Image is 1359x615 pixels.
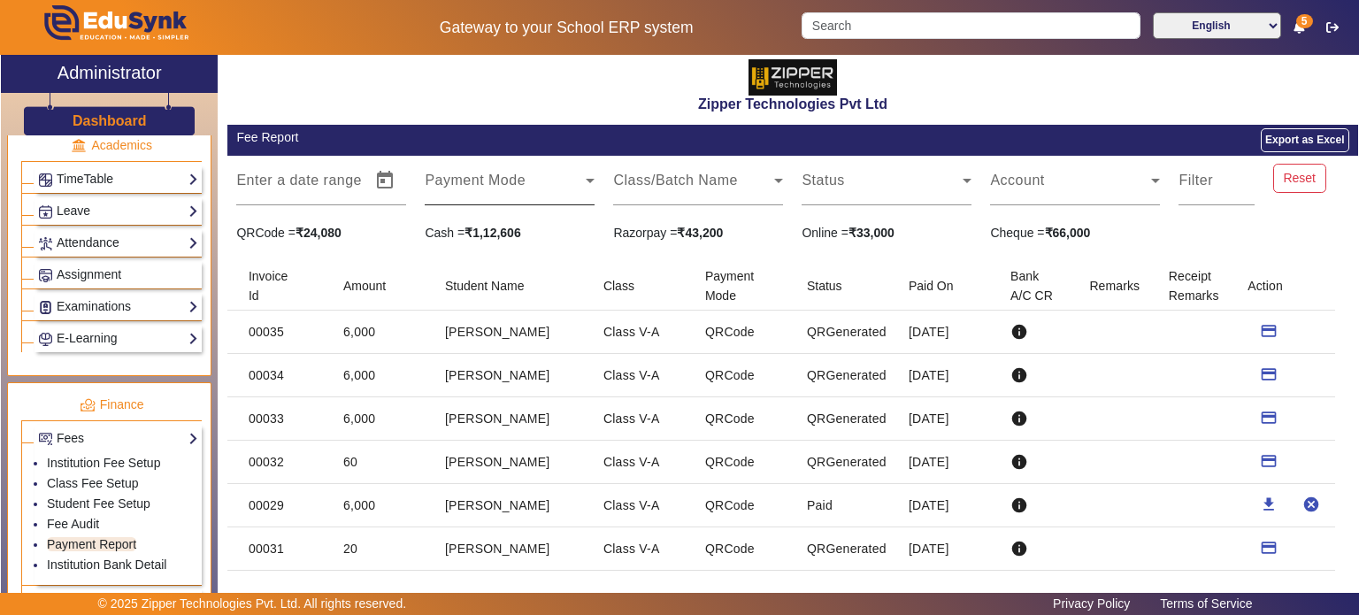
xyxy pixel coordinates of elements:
div: Payment Mode [705,266,779,305]
strong: ₹33,000 [848,226,894,240]
div: Cheque = [981,224,1170,242]
mat-cell: [DATE] [894,397,996,441]
mat-cell: 6,000 [329,397,431,441]
button: Open calendar [364,159,406,202]
mat-icon: download [1260,496,1278,513]
mat-header-cell: Remarks [1075,261,1154,311]
mat-cell: 6,000 [329,484,431,527]
mat-icon: payment [1260,365,1278,383]
p: Finance [21,396,202,414]
div: Paid On [909,276,970,296]
mat-label: Status [802,173,844,188]
mat-label: Account [990,173,1044,188]
mat-cell: Class V-A [589,354,691,397]
div: Paid On [909,276,954,296]
mat-label: Class/Batch Name [613,173,738,188]
mat-cell: 60 [329,441,431,484]
mat-cell: [PERSON_NAME] [431,484,589,527]
h3: Dashboard [73,112,147,129]
div: Student Name [445,276,541,296]
div: Fee Report [236,128,783,147]
a: Fee Audit [47,517,99,531]
div: Amount [343,276,402,296]
a: Assignment [38,265,198,285]
mat-cell: [PERSON_NAME] [431,311,589,354]
mat-cell: QRGenerated [793,311,894,354]
p: © 2025 Zipper Technologies Pvt. Ltd. All rights reserved. [98,595,407,613]
mat-cell: 00031 [227,527,329,571]
div: QRCode = [227,224,416,242]
mat-cell: [PERSON_NAME] [431,571,589,614]
mat-cell: [PERSON_NAME] [431,527,589,571]
strong: ₹24,080 [296,226,342,240]
div: Invoice Id [249,266,300,305]
mat-cell: QRCode [691,354,793,397]
mat-cell: [DATE] [894,354,996,397]
mat-cell: 20,056 [329,571,431,614]
mat-cell: 6,000 [329,311,431,354]
a: Student Fee Setup [47,496,150,511]
mat-cell: 00034 [227,354,329,397]
img: finance.png [80,397,96,413]
a: Privacy Policy [1044,592,1139,615]
img: academic.png [71,138,87,154]
a: Terms of Service [1151,592,1261,615]
mat-icon: info [1010,453,1028,471]
mat-cell: Class V-A [589,484,691,527]
mat-icon: payment [1260,539,1278,557]
div: Status [807,276,858,296]
div: Cash = [416,224,604,242]
mat-icon: info [1010,366,1028,384]
mat-cell: [PERSON_NAME] [431,354,589,397]
mat-cell: QRCode [691,527,793,571]
mat-cell: [DATE] [894,484,996,527]
button: Export as Excel [1261,128,1348,152]
mat-cell: 00033 [227,397,329,441]
mat-cell: QRCode [691,397,793,441]
div: Status [807,276,842,296]
mat-cell: [DATE] [894,527,996,571]
mat-header-cell: Receipt Remarks [1155,261,1233,311]
mat-icon: info [1010,410,1028,427]
mat-cell: 6,000 [329,354,431,397]
div: Student Name [445,276,525,296]
mat-cell: [DATE] [894,441,996,484]
mat-cell: QRCode [691,441,793,484]
a: Dashboard [72,111,148,130]
mat-cell: QRGenerated [793,354,894,397]
input: End Date [309,177,361,198]
img: Assignments.png [39,269,52,282]
mat-header-cell: Action [1233,261,1335,311]
mat-cell: 00028 [227,571,329,614]
span: 5 [1296,14,1313,28]
strong: ₹1,12,606 [465,226,521,240]
mat-cell: QRCode [691,311,793,354]
mat-cell: Paid [793,484,894,527]
mat-cell: [DATE] [894,311,996,354]
mat-cell: Class V-A [589,311,691,354]
mat-cell: QRGenerated [793,441,894,484]
strong: ₹66,000 [1045,226,1091,240]
mat-cell: 00029 [227,484,329,527]
div: Payment Mode [705,266,765,305]
mat-cell: Paid [793,571,894,614]
h2: Zipper Technologies Pvt Ltd [227,96,1358,112]
div: Amount [343,276,386,296]
mat-cell: [PERSON_NAME] [431,441,589,484]
div: Class [603,276,650,296]
div: Razorpay = [604,224,793,242]
div: Online = [793,224,981,242]
mat-cell: QRCode [691,484,793,527]
mat-cell: Class V-A [589,441,691,484]
mat-label: Payment Mode [425,173,526,188]
a: Administrator [1,55,218,93]
mat-cell: Class V-A [589,571,691,614]
a: Institution Fee Setup [47,456,160,470]
input: Start Date [236,177,293,198]
mat-icon: payment [1260,452,1278,470]
h2: Administrator [58,62,162,83]
mat-cell: Class V-A [589,527,691,571]
mat-label: Enter a date range [236,173,362,188]
mat-cell: Class V-A [589,397,691,441]
div: Invoice Id [249,266,315,305]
